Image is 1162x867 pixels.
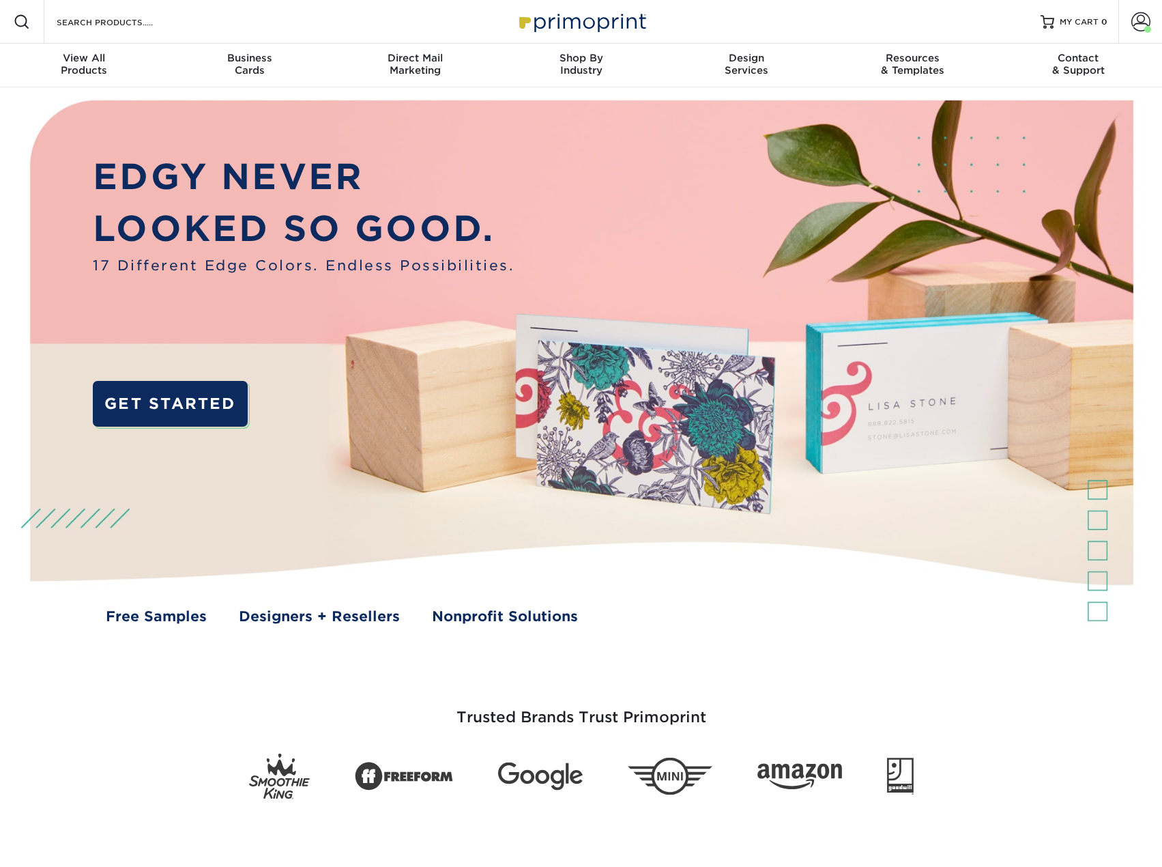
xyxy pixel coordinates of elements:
[1,44,167,87] a: View AllProducts
[664,44,830,87] a: DesignServices
[996,52,1161,76] div: & Support
[332,44,498,87] a: Direct MailMarketing
[664,52,830,76] div: Services
[1060,16,1099,28] span: MY CART
[332,52,498,76] div: Marketing
[498,52,664,76] div: Industry
[498,763,583,791] img: Google
[513,7,650,36] img: Primoprint
[1,52,167,64] span: View All
[166,52,332,64] span: Business
[239,606,400,627] a: Designers + Resellers
[166,44,332,87] a: BusinessCards
[182,676,981,743] h3: Trusted Brands Trust Primoprint
[355,755,453,799] img: Freeform
[830,44,996,87] a: Resources& Templates
[664,52,830,64] span: Design
[55,14,188,30] input: SEARCH PRODUCTS.....
[1101,17,1107,27] span: 0
[166,52,332,76] div: Cards
[432,606,578,627] a: Nonprofit Solutions
[332,52,498,64] span: Direct Mail
[93,381,247,427] a: GET STARTED
[996,52,1161,64] span: Contact
[106,606,207,627] a: Free Samples
[249,754,310,799] img: Smoothie King
[498,52,664,64] span: Shop By
[93,255,514,276] span: 17 Different Edge Colors. Endless Possibilities.
[498,44,664,87] a: Shop ByIndustry
[628,758,712,795] img: Mini
[757,764,842,790] img: Amazon
[887,758,914,795] img: Goodwill
[93,151,514,203] p: EDGY NEVER
[1,52,167,76] div: Products
[996,44,1161,87] a: Contact& Support
[830,52,996,76] div: & Templates
[93,203,514,255] p: LOOKED SO GOOD.
[830,52,996,64] span: Resources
